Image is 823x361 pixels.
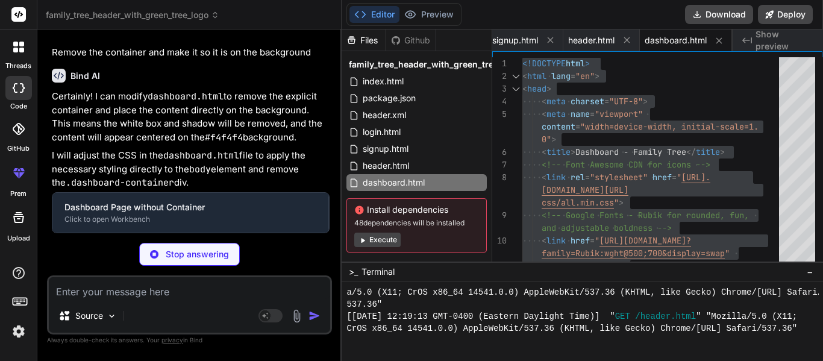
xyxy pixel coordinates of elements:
span: family_tree_header_with_green_tree_logo [46,9,219,21]
span: = [590,108,595,119]
span: = [571,71,575,81]
span: = [556,260,561,271]
p: Always double-check its answers. Your in Bind [47,334,332,346]
span: = [575,121,580,132]
button: − [804,262,816,281]
span: " [725,248,730,259]
span: /header.html [635,310,696,322]
label: code [10,101,27,111]
span: Install dependencies [354,204,479,216]
span: > [585,58,590,69]
span: = [590,235,595,246]
code: #f4f4f4 [205,131,243,143]
code: dashboard.html [148,90,224,102]
div: 6 [492,146,507,159]
span: = [585,172,590,183]
span: < [542,146,546,157]
span: " [677,172,681,183]
span: index.html [361,74,405,89]
span: dashboard.html [361,175,426,190]
div: Dashboard Page without Container [64,201,316,213]
span: "width=device-width, initial-scale=1. [580,121,759,132]
span: Terminal [361,266,395,278]
span: >_ [349,266,358,278]
span: package.json [361,91,417,105]
span: − [807,266,813,278]
span: rel [542,260,556,271]
span: 537.36" [346,298,382,310]
span: signup.html [492,34,538,46]
div: 2 [492,70,507,83]
h6: Bind AI [70,70,100,82]
div: 10 [492,234,507,247]
span: "stylesheet" [561,260,619,271]
span: > [619,260,624,271]
span: > [619,197,624,208]
label: threads [5,61,31,71]
span: < [542,235,546,246]
span: < [542,172,546,183]
span: name [571,108,590,119]
span: > [546,83,551,94]
code: .dashboard-container [66,177,174,189]
span: href [652,172,672,183]
span: a/5.0 (X11; CrOS x86_64 14541.0.0) AppleWebKit/537.36 (KHTML, like Gecko) Chrome/[URL] Safari/ [346,286,822,298]
p: Stop answering [166,248,229,260]
div: Github [386,34,436,46]
span: <!-- Google Fonts - Rubik for rounded, fun, [542,210,749,221]
span: Dashboard - Family Tree [575,146,686,157]
span: <!-- Font Awesome CDN for icons --> [542,159,710,170]
span: dashboard.html [645,34,707,46]
span: " [595,235,599,246]
span: head [527,83,546,94]
span: Show preview [756,28,813,52]
label: Upload [7,233,30,243]
span: login.html [361,125,402,139]
p: Certainly! I can modify to remove the explicit container and place the content directly on the ba... [52,90,330,144]
span: title [696,146,720,157]
span: rel [571,172,585,183]
span: " "Mozilla/5.0 (X11; [696,310,797,322]
span: [URL]. [681,172,710,183]
div: 7 [492,159,507,171]
span: [[DATE] 12:19:13 GMT-0400 (Eastern Daylight Time)] " [346,310,615,322]
button: Deploy [758,5,813,24]
span: html [566,58,585,69]
span: </ [686,146,696,157]
span: = [672,172,677,183]
button: Dashboard Page without ContainerClick to open Workbench [52,193,328,233]
span: > [571,146,575,157]
span: charset [571,96,604,107]
img: attachment [290,309,304,323]
span: header.xml [361,108,407,122]
span: lang [551,71,571,81]
span: family=Rubik:wght@500;700&display=swap [542,248,725,259]
div: 1 [492,57,507,70]
span: > [595,71,599,81]
span: > [551,134,556,145]
span: content [542,121,575,132]
span: " [614,197,619,208]
p: Source [75,310,103,322]
span: link [546,235,566,246]
code: body [189,163,211,175]
span: "UTF-8" [609,96,643,107]
span: <!DOCTYPE [522,58,566,69]
span: > [643,96,648,107]
p: Remove the container and make it so it is on the background [52,46,330,60]
span: [URL][DOMAIN_NAME]? [599,235,691,246]
div: 3 [492,83,507,95]
div: Files [342,34,386,46]
span: privacy [161,336,183,344]
span: header.html [568,34,615,46]
span: href [571,235,590,246]
div: 8 [492,171,507,184]
label: prem [10,189,27,199]
span: 0" [542,134,551,145]
span: < [522,71,527,81]
span: meta [546,108,566,119]
span: [DOMAIN_NAME][URL] [542,184,628,195]
p: I will adjust the CSS in the file to apply the necessary styling directly to the element and remo... [52,149,330,190]
div: Click to open Workbench [64,215,316,224]
button: Editor [349,6,399,23]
